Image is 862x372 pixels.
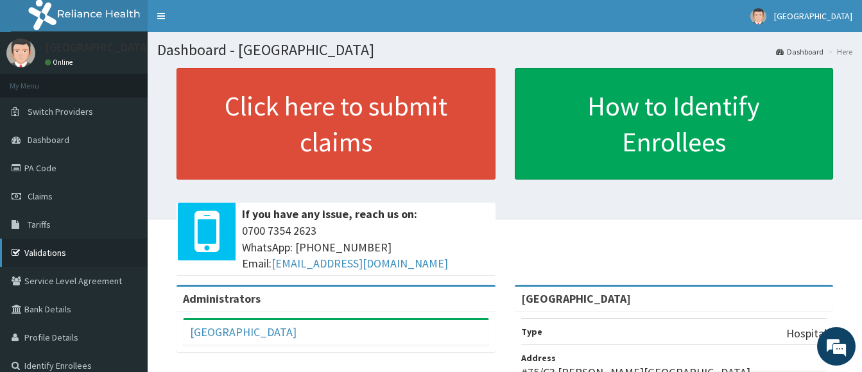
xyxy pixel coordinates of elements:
b: If you have any issue, reach us on: [242,207,417,221]
span: Dashboard [28,134,69,146]
img: User Image [6,38,35,67]
span: Tariffs [28,219,51,230]
span: We're online! [74,107,177,237]
img: User Image [750,8,766,24]
textarea: Type your message and hit 'Enter' [6,241,245,286]
img: d_794563401_company_1708531726252_794563401 [24,64,52,96]
a: Click here to submit claims [177,68,496,180]
span: [GEOGRAPHIC_DATA] [774,10,852,22]
li: Here [825,46,852,57]
div: Chat with us now [67,72,216,89]
b: Administrators [183,291,261,306]
a: [EMAIL_ADDRESS][DOMAIN_NAME] [272,256,448,271]
a: How to Identify Enrollees [515,68,834,180]
a: [GEOGRAPHIC_DATA] [190,325,297,339]
a: Online [45,58,76,67]
span: Switch Providers [28,106,93,117]
span: 0700 7354 2623 WhatsApp: [PHONE_NUMBER] Email: [242,223,489,272]
a: Dashboard [776,46,823,57]
p: Hospital [786,325,827,342]
strong: [GEOGRAPHIC_DATA] [521,291,631,306]
b: Address [521,352,556,364]
span: Claims [28,190,53,202]
h1: Dashboard - [GEOGRAPHIC_DATA] [157,42,852,58]
p: [GEOGRAPHIC_DATA] [45,42,151,53]
b: Type [521,326,542,337]
div: Minimize live chat window [211,6,241,37]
